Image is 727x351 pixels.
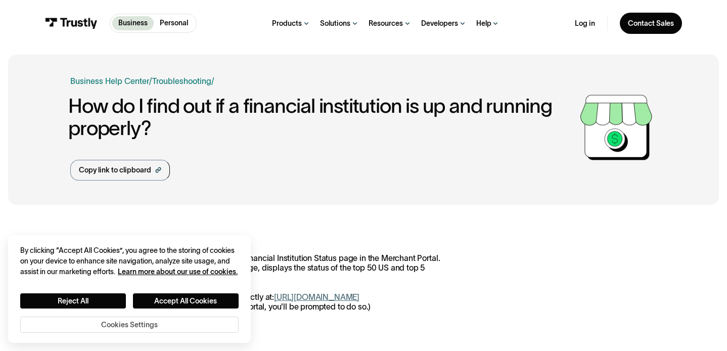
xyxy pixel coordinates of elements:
div: Developers [421,19,458,28]
button: Reject All [20,293,126,309]
p: Business [118,18,148,28]
a: Business Help Center [70,75,149,87]
div: Products [272,19,302,28]
a: Copy link to clipboard [70,160,170,181]
div: Solutions [320,19,350,28]
p: Each bank will have one of the following status': [70,332,447,341]
a: Business [112,16,154,31]
h1: How do I find out if a financial institution is up and running properly? [68,95,576,140]
img: Trustly Logo [45,18,98,29]
p: Personal [160,18,188,28]
div: Cookie banner [8,235,251,343]
a: More information about your privacy, opens in a new tab [118,268,238,276]
p: As a participating merchant, you can review the Financial Institution Status page in the Merchant... [70,253,447,312]
a: [URL][DOMAIN_NAME] [274,292,359,301]
a: Troubleshooting [152,76,211,85]
div: Help [476,19,491,28]
button: Accept All Cookies [133,293,239,309]
div: Copy link to clipboard [79,165,151,175]
div: Privacy [20,245,239,333]
div: Resources [369,19,403,28]
div: / [149,75,152,87]
button: Cookies Settings [20,317,239,333]
a: Contact Sales [620,13,682,34]
div: / [211,75,214,87]
div: Contact Sales [628,19,674,28]
a: Personal [154,16,194,31]
a: Log in [575,19,595,28]
div: By clicking “Accept All Cookies”, you agree to the storing of cookies on your device to enhance s... [20,245,239,277]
